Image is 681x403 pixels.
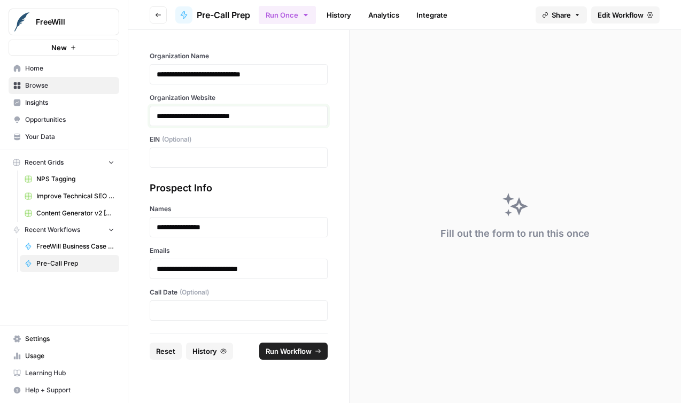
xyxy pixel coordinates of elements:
[440,226,590,241] div: Fill out the form to run this once
[36,191,114,201] span: Improve Technical SEO for Page
[598,10,644,20] span: Edit Workflow
[25,334,114,344] span: Settings
[51,42,67,53] span: New
[175,6,250,24] a: Pre-Call Prep
[12,12,32,32] img: FreeWill Logo
[20,238,119,255] a: FreeWill Business Case Generator v2
[180,288,209,297] span: (Optional)
[9,154,119,170] button: Recent Grids
[9,365,119,382] a: Learning Hub
[25,351,114,361] span: Usage
[25,385,114,395] span: Help + Support
[150,181,328,196] div: Prospect Info
[9,128,119,145] a: Your Data
[156,346,175,356] span: Reset
[320,6,358,24] a: History
[9,77,119,94] a: Browse
[536,6,587,24] button: Share
[150,246,328,255] label: Emails
[9,330,119,347] a: Settings
[25,64,114,73] span: Home
[259,343,328,360] button: Run Workflow
[150,288,328,297] label: Call Date
[150,135,328,144] label: EIN
[25,81,114,90] span: Browse
[20,188,119,205] a: Improve Technical SEO for Page
[36,208,114,218] span: Content Generator v2 [DRAFT] Test
[36,174,114,184] span: NPS Tagging
[192,346,217,356] span: History
[25,158,64,167] span: Recent Grids
[410,6,454,24] a: Integrate
[266,346,312,356] span: Run Workflow
[552,10,571,20] span: Share
[150,204,328,214] label: Names
[9,94,119,111] a: Insights
[20,255,119,272] a: Pre-Call Prep
[25,368,114,378] span: Learning Hub
[20,170,119,188] a: NPS Tagging
[186,343,233,360] button: History
[150,93,328,103] label: Organization Website
[20,205,119,222] a: Content Generator v2 [DRAFT] Test
[162,135,191,144] span: (Optional)
[25,98,114,107] span: Insights
[25,132,114,142] span: Your Data
[9,382,119,399] button: Help + Support
[591,6,660,24] a: Edit Workflow
[36,259,114,268] span: Pre-Call Prep
[9,60,119,77] a: Home
[259,6,316,24] button: Run Once
[25,225,80,235] span: Recent Workflows
[9,9,119,35] button: Workspace: FreeWill
[25,115,114,125] span: Opportunities
[150,343,182,360] button: Reset
[36,242,114,251] span: FreeWill Business Case Generator v2
[197,9,250,21] span: Pre-Call Prep
[36,17,100,27] span: FreeWill
[150,51,328,61] label: Organization Name
[9,111,119,128] a: Opportunities
[9,347,119,365] a: Usage
[362,6,406,24] a: Analytics
[9,222,119,238] button: Recent Workflows
[9,40,119,56] button: New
